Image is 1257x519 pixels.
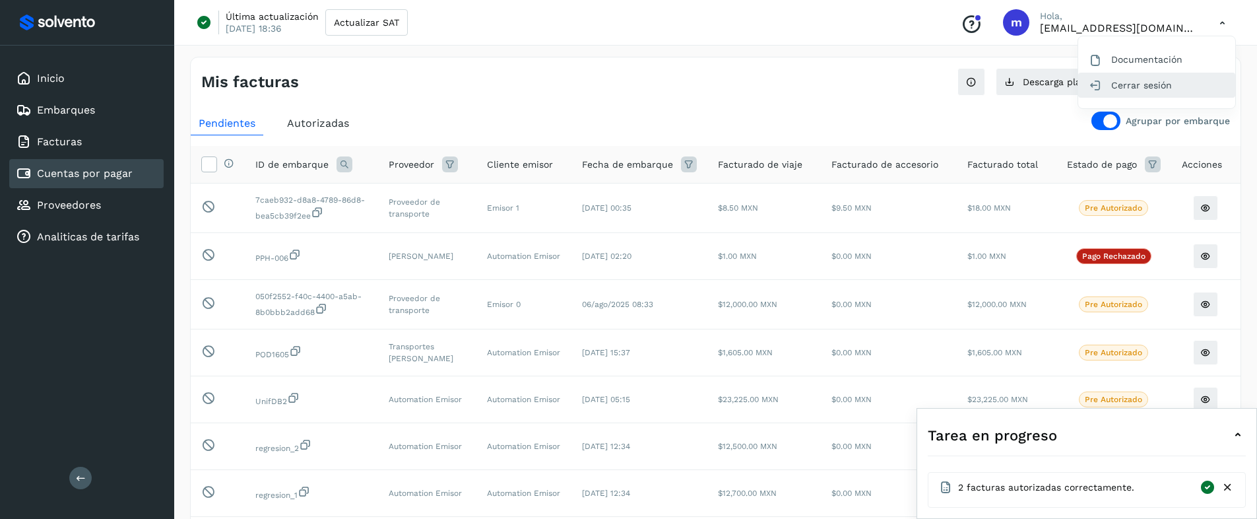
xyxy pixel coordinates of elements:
a: Facturas [37,135,82,148]
a: Embarques [37,104,95,116]
a: Cuentas por pagar [37,167,133,180]
div: Documentación [1078,47,1235,72]
div: Embarques [9,96,164,125]
div: Inicio [9,64,164,93]
a: Inicio [37,72,65,85]
div: Tarea en progreso [928,419,1246,451]
div: Analiticas de tarifas [9,223,164,252]
a: Proveedores [37,199,101,211]
div: Cerrar sesión [1078,73,1235,98]
span: Tarea en progreso [928,425,1057,446]
div: Proveedores [9,191,164,220]
div: Cuentas por pagar [9,159,164,188]
a: Analiticas de tarifas [37,230,139,243]
div: Facturas [9,127,164,156]
span: 2 facturas autorizadas correctamente. [958,481,1134,495]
